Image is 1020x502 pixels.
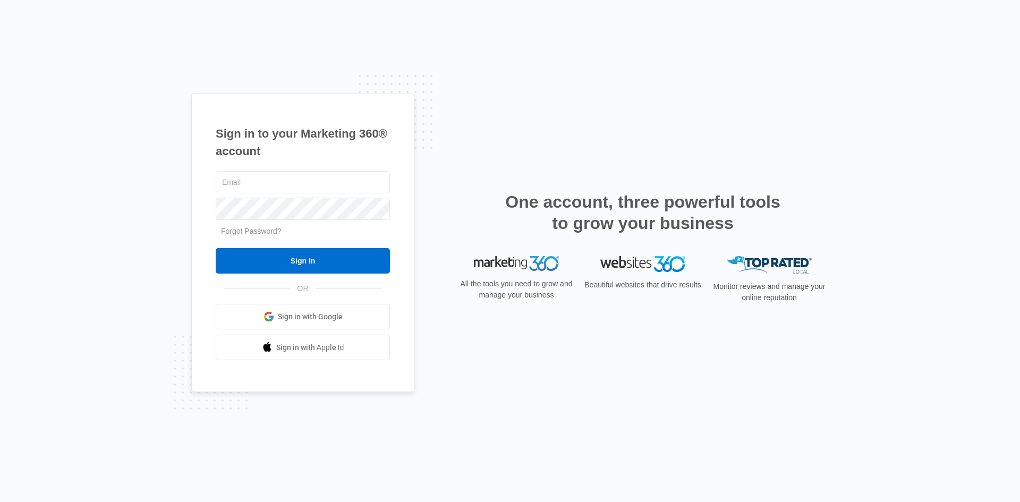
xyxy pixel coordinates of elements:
[278,311,343,322] span: Sign in with Google
[710,281,829,303] p: Monitor reviews and manage your online reputation
[216,335,390,360] a: Sign in with Apple Id
[216,304,390,329] a: Sign in with Google
[216,125,390,160] h1: Sign in to your Marketing 360® account
[583,279,702,291] p: Beautiful websites that drive results
[216,171,390,193] input: Email
[290,283,316,294] span: OR
[216,248,390,274] input: Sign In
[727,256,812,274] img: Top Rated Local
[276,342,344,353] span: Sign in with Apple Id
[502,191,784,234] h2: One account, three powerful tools to grow your business
[221,227,282,235] a: Forgot Password?
[457,278,576,301] p: All the tools you need to grow and manage your business
[600,256,685,271] img: Websites 360
[474,256,559,271] img: Marketing 360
